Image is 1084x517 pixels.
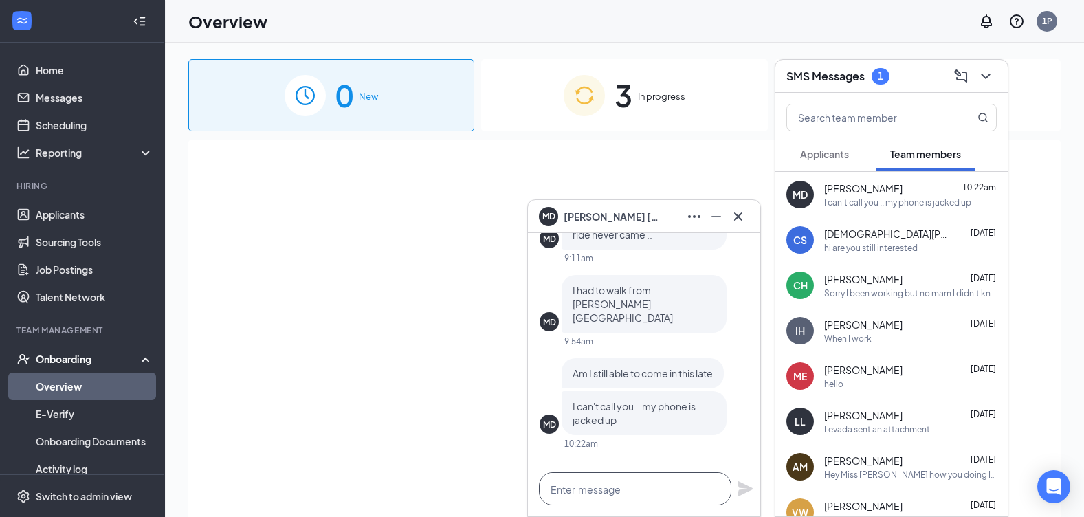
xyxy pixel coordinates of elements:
[1037,470,1070,503] div: Open Intercom Messenger
[971,318,996,329] span: [DATE]
[16,352,30,366] svg: UserCheck
[824,499,903,513] span: [PERSON_NAME]
[705,206,727,228] button: Minimize
[683,206,705,228] button: Ellipses
[564,335,593,347] div: 9:54am
[977,68,994,85] svg: ChevronDown
[573,284,673,324] span: I had to walk from [PERSON_NAME][GEOGRAPHIC_DATA]
[36,428,153,455] a: Onboarding Documents
[573,400,696,426] span: I can't call you .. my phone is jacked up
[543,419,556,430] div: MD
[824,287,997,299] div: Sorry I been working but no mam I didn't know if I was hired or not cause u never responded so I ...
[543,233,556,245] div: MD
[800,148,849,160] span: Applicants
[793,369,807,383] div: ME
[15,14,29,27] svg: WorkstreamLogo
[36,373,153,400] a: Overview
[686,208,703,225] svg: Ellipses
[36,256,153,283] a: Job Postings
[950,65,972,87] button: ComposeMessage
[564,252,593,264] div: 9:11am
[1042,15,1052,27] div: 1P
[787,104,950,131] input: Search team member
[359,89,378,103] span: New
[564,438,598,450] div: 10:22am
[16,489,30,503] svg: Settings
[824,408,903,422] span: [PERSON_NAME]
[824,469,997,481] div: Hey Miss [PERSON_NAME] how you doing I called the store to see when could I come in but the phone...
[708,208,724,225] svg: Minimize
[824,242,918,254] div: hi are you still interested
[564,209,660,224] span: [PERSON_NAME] [PERSON_NAME]
[795,415,806,428] div: LL
[793,278,808,292] div: CH
[133,14,146,28] svg: Collapse
[975,65,997,87] button: ChevronDown
[638,89,685,103] span: In progress
[971,500,996,510] span: [DATE]
[824,318,903,331] span: [PERSON_NAME]
[36,283,153,311] a: Talent Network
[36,455,153,483] a: Activity log
[737,481,753,497] svg: Plane
[971,364,996,374] span: [DATE]
[543,316,556,328] div: MD
[786,69,865,84] h3: SMS Messages
[962,182,996,192] span: 10:22am
[16,324,151,336] div: Team Management
[36,489,132,503] div: Switch to admin view
[971,273,996,283] span: [DATE]
[971,228,996,238] span: [DATE]
[615,71,632,119] span: 3
[730,208,746,225] svg: Cross
[16,146,30,159] svg: Analysis
[824,454,903,467] span: [PERSON_NAME]
[16,180,151,192] div: Hiring
[971,454,996,465] span: [DATE]
[36,352,142,366] div: Onboarding
[793,188,808,201] div: MD
[727,206,749,228] button: Cross
[793,460,808,474] div: AM
[824,423,930,435] div: Levada sent an attachment
[824,363,903,377] span: [PERSON_NAME]
[971,409,996,419] span: [DATE]
[573,367,713,379] span: Am I still able to come in this late
[978,13,995,30] svg: Notifications
[36,400,153,428] a: E-Verify
[36,84,153,111] a: Messages
[824,197,971,208] div: I can't call you .. my phone is jacked up
[335,71,353,119] span: 0
[36,201,153,228] a: Applicants
[824,227,948,241] span: [DEMOGRAPHIC_DATA][PERSON_NAME]
[36,56,153,84] a: Home
[953,68,969,85] svg: ComposeMessage
[188,10,267,33] h1: Overview
[795,324,805,338] div: IH
[1008,13,1025,30] svg: QuestionInfo
[824,272,903,286] span: [PERSON_NAME]
[824,333,872,344] div: When I work
[890,148,961,160] span: Team members
[36,146,154,159] div: Reporting
[36,228,153,256] a: Sourcing Tools
[977,112,988,123] svg: MagnifyingGlass
[824,181,903,195] span: [PERSON_NAME]
[878,70,883,82] div: 1
[793,233,807,247] div: CS
[824,378,843,390] div: hello
[36,111,153,139] a: Scheduling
